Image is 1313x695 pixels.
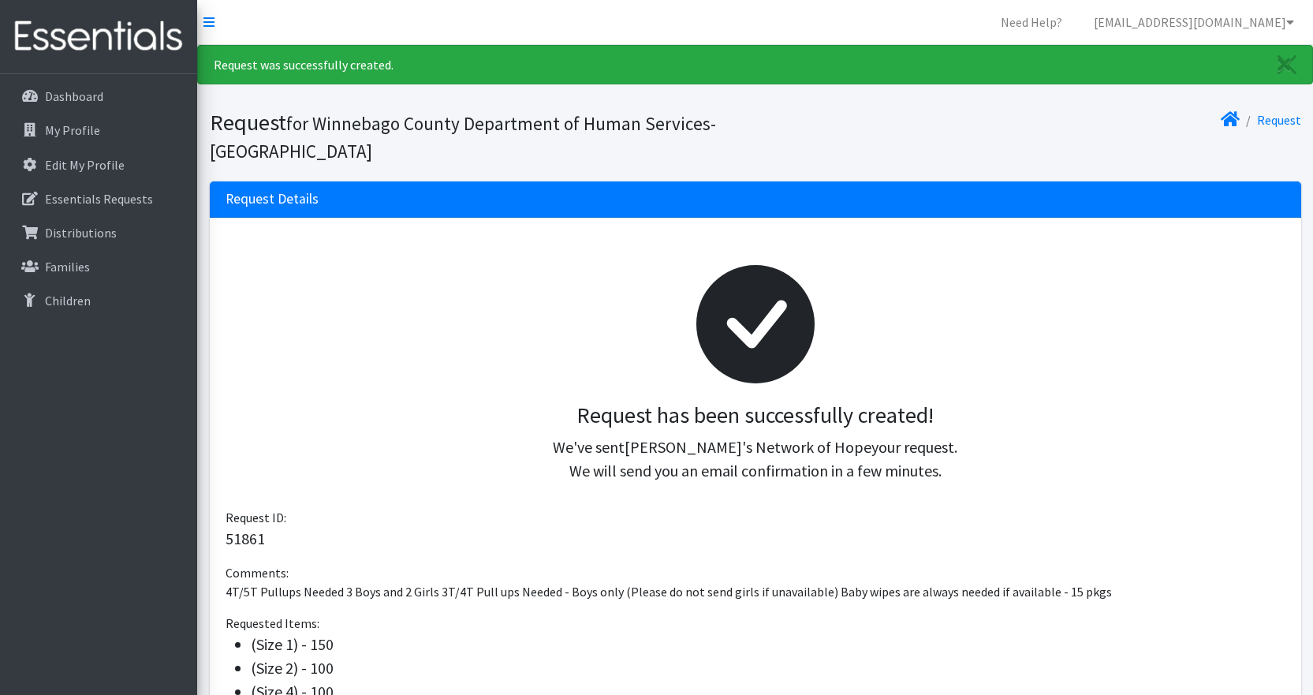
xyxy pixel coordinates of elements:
[6,183,191,215] a: Essentials Requests
[238,402,1273,429] h3: Request has been successfully created!
[226,582,1285,601] p: 4T/5T Pullups Needed 3 Boys and 2 Girls 3T/4T Pull ups Needed - Boys only (Please do not send gir...
[6,10,191,63] img: HumanEssentials
[238,435,1273,483] p: We've sent your request. We will send you an email confirmation in a few minutes.
[226,615,319,631] span: Requested Items:
[226,191,319,207] h3: Request Details
[210,109,750,163] h1: Request
[45,122,100,138] p: My Profile
[226,510,286,525] span: Request ID:
[251,656,1285,680] li: (Size 2) - 100
[226,565,289,581] span: Comments:
[988,6,1075,38] a: Need Help?
[45,259,90,275] p: Families
[6,251,191,282] a: Families
[6,149,191,181] a: Edit My Profile
[45,191,153,207] p: Essentials Requests
[1257,112,1301,128] a: Request
[45,157,125,173] p: Edit My Profile
[45,88,103,104] p: Dashboard
[625,437,871,457] span: [PERSON_NAME]'s Network of Hope
[197,45,1313,84] div: Request was successfully created.
[251,633,1285,656] li: (Size 1) - 150
[210,112,716,163] small: for Winnebago County Department of Human Services-[GEOGRAPHIC_DATA]
[45,225,117,241] p: Distributions
[6,114,191,146] a: My Profile
[1081,6,1307,38] a: [EMAIL_ADDRESS][DOMAIN_NAME]
[226,527,1285,551] p: 51861
[6,217,191,248] a: Distributions
[1262,46,1312,84] a: Close
[45,293,91,308] p: Children
[6,80,191,112] a: Dashboard
[6,285,191,316] a: Children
